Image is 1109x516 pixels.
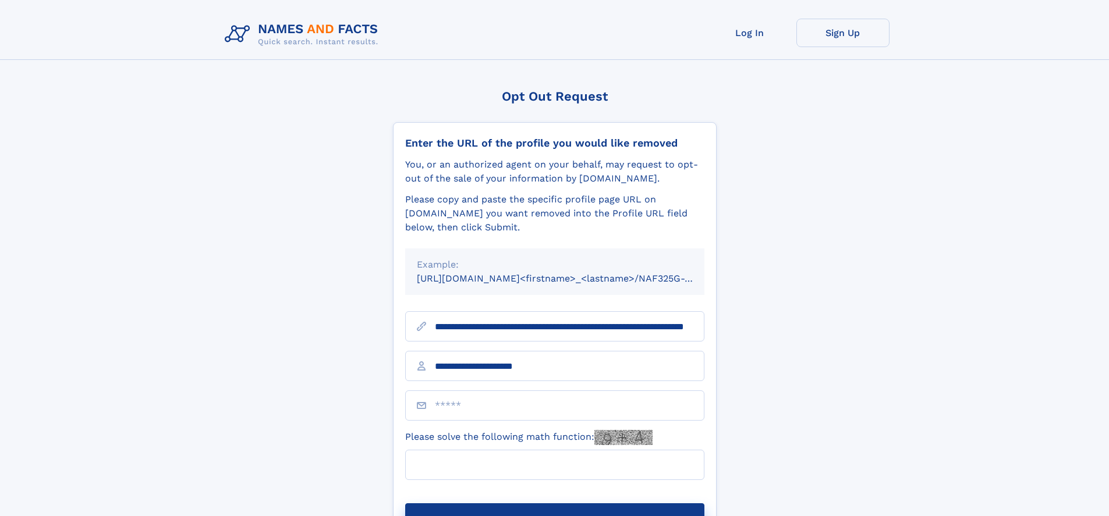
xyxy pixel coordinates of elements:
[796,19,890,47] a: Sign Up
[405,158,704,186] div: You, or an authorized agent on your behalf, may request to opt-out of the sale of your informatio...
[405,430,653,445] label: Please solve the following math function:
[703,19,796,47] a: Log In
[417,258,693,272] div: Example:
[393,89,717,104] div: Opt Out Request
[405,137,704,150] div: Enter the URL of the profile you would like removed
[220,19,388,50] img: Logo Names and Facts
[405,193,704,234] div: Please copy and paste the specific profile page URL on [DOMAIN_NAME] you want removed into the Pr...
[417,273,727,284] small: [URL][DOMAIN_NAME]<firstname>_<lastname>/NAF325G-xxxxxxxx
